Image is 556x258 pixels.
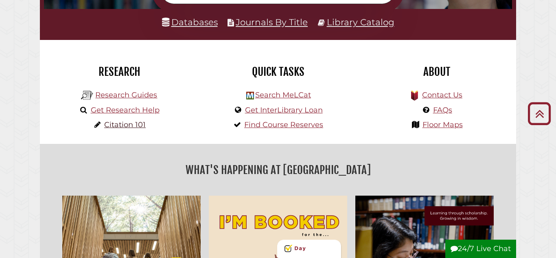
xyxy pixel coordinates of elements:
[245,106,323,115] a: Get InterLibrary Loan
[255,90,311,99] a: Search MeLCat
[104,120,146,129] a: Citation 101
[236,17,308,27] a: Journals By Title
[422,90,462,99] a: Contact Us
[81,89,93,101] img: Hekman Library Logo
[162,17,218,27] a: Databases
[244,120,323,129] a: Find Course Reserves
[433,106,452,115] a: FAQs
[246,92,254,99] img: Hekman Library Logo
[46,161,510,179] h2: What's Happening at [GEOGRAPHIC_DATA]
[95,90,157,99] a: Research Guides
[205,65,351,79] h2: Quick Tasks
[327,17,394,27] a: Library Catalog
[46,65,193,79] h2: Research
[525,107,554,120] a: Back to Top
[363,65,510,79] h2: About
[91,106,160,115] a: Get Research Help
[422,120,463,129] a: Floor Maps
